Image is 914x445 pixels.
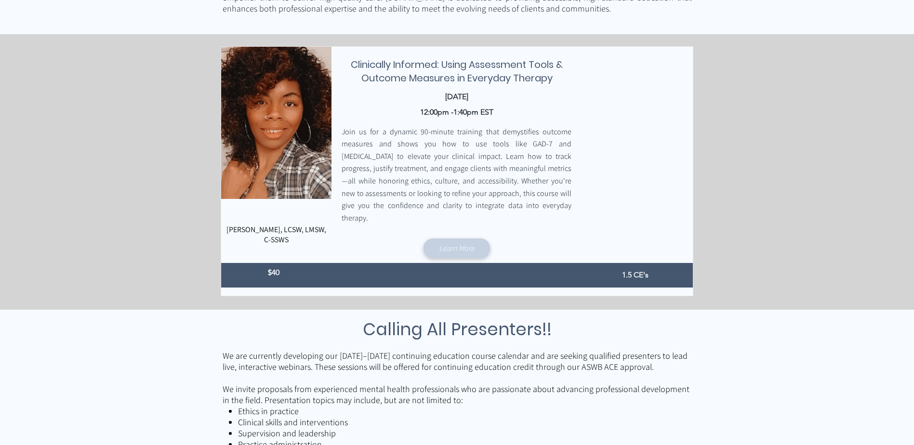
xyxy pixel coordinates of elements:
span: 12:00pm -1:40pm EST [420,107,493,117]
span: 1.5 CE's [622,270,649,279]
span: [PERSON_NAME], LCSW, LMSW, C-SSWS [226,224,326,245]
h3: Calling All Presenters!! [223,316,692,342]
img: Presenter 2 [583,47,693,199]
span: Clinically Informed: Using Assessment Tools & Outcome Measures in Everyday Therapy [351,58,563,85]
p: Supervision and leadership [238,428,692,439]
p: Ethics in practice [238,406,692,417]
span: Join us for a dynamic 90-minute training that demystifies outcome measures and shows you how to u... [342,127,571,223]
p: Clinical skills and interventions [238,417,692,428]
span: $40 [268,268,279,277]
p: We invite proposals from experienced mental health professionals who are passionate about advanci... [223,383,692,406]
a: Learn More [424,238,490,258]
span: Learn More [439,243,475,253]
span: [DATE] [445,92,468,101]
p: We are currently developing our [DATE]–[DATE] continuing education course calendar and are seekin... [223,350,692,372]
img: 12:00pm -1:40pm EST [221,47,331,199]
